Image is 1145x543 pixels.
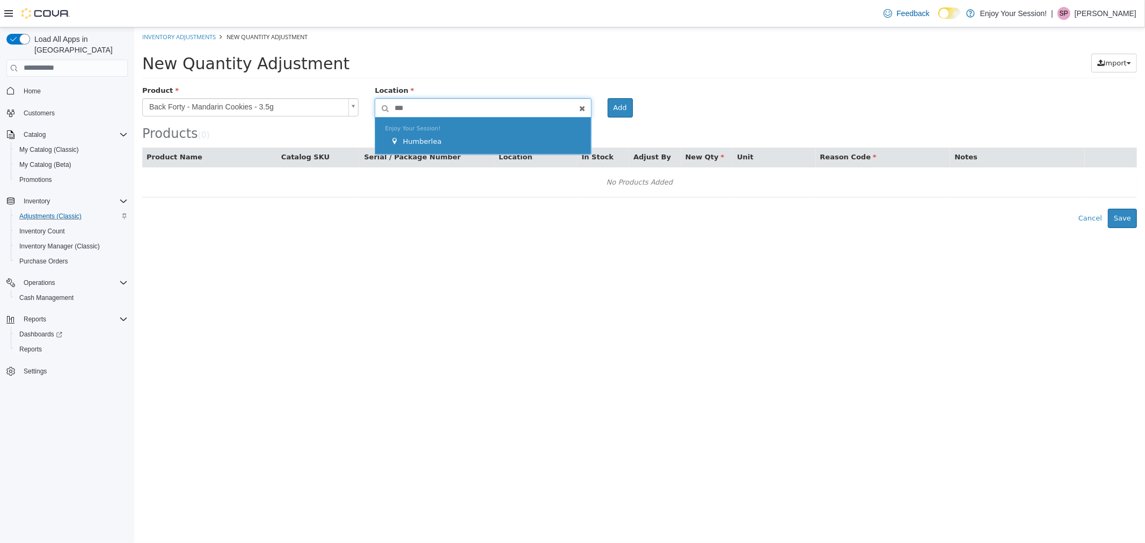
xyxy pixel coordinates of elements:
[1058,7,1070,20] div: Samuel Panzeca
[9,71,210,89] span: Back Forty - Mandarin Cookies - 3.5g
[64,103,76,113] small: ( )
[19,195,54,208] button: Inventory
[19,175,52,184] span: Promotions
[896,8,929,19] span: Feedback
[11,290,132,305] button: Cash Management
[957,26,1003,46] button: Import
[1051,7,1053,20] p: |
[15,158,76,171] a: My Catalog (Beta)
[15,343,46,356] a: Reports
[19,330,62,339] span: Dashboards
[974,181,1003,201] button: Save
[15,143,83,156] a: My Catalog (Classic)
[21,8,70,19] img: Cova
[24,367,47,376] span: Settings
[879,3,933,24] a: Feedback
[11,239,132,254] button: Inventory Manager (Classic)
[364,124,400,135] button: Location
[15,255,128,268] span: Purchase Orders
[11,172,132,187] button: Promotions
[269,110,308,118] span: Humberlea
[30,34,128,55] span: Load All Apps in [GEOGRAPHIC_DATA]
[2,83,132,99] button: Home
[19,145,79,154] span: My Catalog (Classic)
[603,124,621,135] button: Unit
[938,8,961,19] input: Dark Mode
[15,240,128,253] span: Inventory Manager (Classic)
[15,328,128,341] span: Dashboards
[6,79,128,407] nav: Complex example
[19,212,82,221] span: Adjustments (Classic)
[24,315,46,324] span: Reports
[19,257,68,266] span: Purchase Orders
[251,98,307,105] span: Enjoy Your Session!
[19,364,128,378] span: Settings
[8,99,64,114] span: Products
[19,107,59,120] a: Customers
[11,157,132,172] button: My Catalog (Beta)
[980,7,1047,20] p: Enjoy Your Session!
[240,59,280,67] span: Location
[15,255,72,268] a: Purchase Orders
[11,224,132,239] button: Inventory Count
[2,275,132,290] button: Operations
[551,126,590,134] span: New Qty
[11,209,132,224] button: Adjustments (Classic)
[19,85,45,98] a: Home
[2,194,132,209] button: Inventory
[24,197,50,206] span: Inventory
[15,225,69,238] a: Inventory Count
[19,160,71,169] span: My Catalog (Beta)
[230,124,329,135] button: Serial / Package Number
[19,128,50,141] button: Catalog
[15,291,128,304] span: Cash Management
[15,173,128,186] span: Promotions
[15,240,104,253] a: Inventory Manager (Classic)
[15,328,67,341] a: Dashboards
[19,227,65,236] span: Inventory Count
[147,124,198,135] button: Catalog SKU
[15,173,56,186] a: Promotions
[67,103,72,113] span: 0
[19,313,50,326] button: Reports
[15,210,128,223] span: Adjustments (Classic)
[92,5,173,13] span: New Quantity Adjustment
[499,124,539,135] button: Adjust By
[11,342,132,357] button: Reports
[19,276,60,289] button: Operations
[19,345,42,354] span: Reports
[19,276,128,289] span: Operations
[8,59,45,67] span: Product
[24,278,55,287] span: Operations
[15,147,996,163] div: No Products Added
[24,87,41,96] span: Home
[15,210,86,223] a: Adjustments (Classic)
[19,365,51,378] a: Settings
[24,109,55,118] span: Customers
[448,124,482,135] button: In Stock
[2,127,132,142] button: Catalog
[11,254,132,269] button: Purchase Orders
[11,142,132,157] button: My Catalog (Classic)
[19,195,128,208] span: Inventory
[19,313,128,326] span: Reports
[19,128,128,141] span: Catalog
[8,71,224,89] a: Back Forty - Mandarin Cookies - 3.5g
[2,363,132,379] button: Settings
[15,143,128,156] span: My Catalog (Classic)
[938,181,974,201] button: Cancel
[2,105,132,121] button: Customers
[820,124,845,135] button: Notes
[19,84,128,98] span: Home
[1075,7,1136,20] p: [PERSON_NAME]
[19,293,74,302] span: Cash Management
[686,126,742,134] span: Reason Code
[19,106,128,120] span: Customers
[15,291,78,304] a: Cash Management
[15,343,128,356] span: Reports
[24,130,46,139] span: Catalog
[8,5,82,13] a: Inventory Adjustments
[969,32,993,40] span: Import
[11,327,132,342] a: Dashboards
